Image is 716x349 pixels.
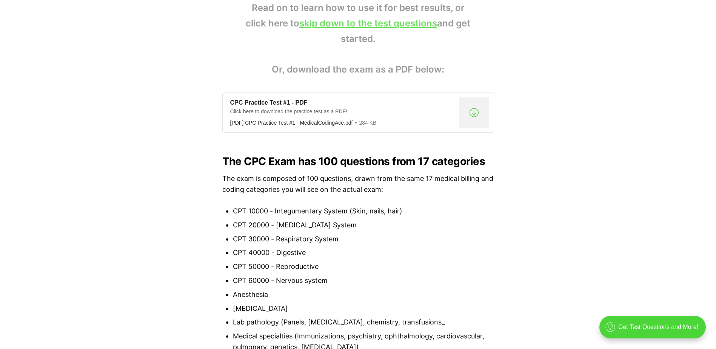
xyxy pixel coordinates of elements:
li: CPT 10000 - Integumentary System (Skin, nails, hair) [233,206,494,217]
li: Lab pathology (Panels, [MEDICAL_DATA], chemistry, transfusions_ [233,317,494,328]
li: CPT 50000 - Reproductive [233,261,494,272]
a: skip down to the test questions [299,18,437,29]
li: CPT 30000 - Respiratory System [233,234,494,245]
li: CPT 60000 - Nervous system [233,275,494,286]
li: Anesthesia [233,289,494,300]
h2: The CPC Exam has 100 questions from 17 categories [222,155,494,167]
div: [PDF] CPC Practice Test #1 - MedicalCodingAce.pdf [230,120,353,126]
div: 284 KB [353,119,377,126]
div: CPC Practice Test #1 - PDF [230,99,456,107]
blockquote: Read on to learn how to use it for best results, or click here to and get started. Or, download t... [222,0,494,77]
p: The exam is composed of 100 questions, drawn from the same 17 medical billing and coding categori... [222,173,494,195]
a: CPC Practice Test #1 - PDFClick here to download the practice test as a PDF![PDF] CPC Practice Te... [222,93,494,133]
li: CPT 20000 - [MEDICAL_DATA] System [233,220,494,231]
li: CPT 40000 - Digestive [233,247,494,258]
li: [MEDICAL_DATA] [233,303,494,314]
div: Click here to download the practice test as a PDF! [230,108,456,117]
iframe: portal-trigger [593,312,716,349]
